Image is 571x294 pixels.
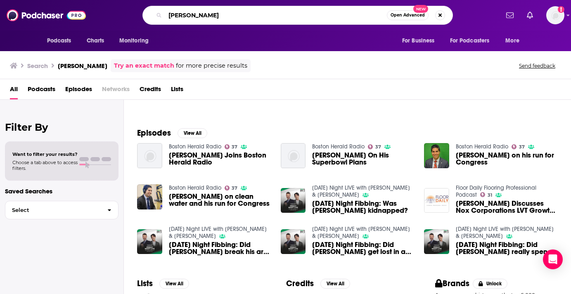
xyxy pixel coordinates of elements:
[140,82,161,99] a: Credits
[281,143,306,168] img: Dan Koh On His Superbowl Plans
[558,6,564,13] svg: Add a profile image
[142,6,453,25] div: Search podcasts, credits, & more...
[169,241,271,255] span: [DATE] Night Fibbing: Did [PERSON_NAME] break his arm while skateboarding?
[178,128,207,138] button: View All
[12,160,78,171] span: Choose a tab above to access filters.
[7,7,86,23] img: Podchaser - Follow, Share and Rate Podcasts
[169,152,271,166] a: Dan Koh Joins Boston Herald Radio
[169,152,271,166] span: [PERSON_NAME] Joins Boston Herald Radio
[81,33,109,49] a: Charts
[137,128,207,138] a: EpisodesView All
[524,8,536,22] a: Show notifications dropdown
[47,35,71,47] span: Podcasts
[456,152,558,166] a: Dan Koh on his run for Congress
[281,229,306,254] img: Friday Night Fibbing: Did Dan Koh get lost in a haunted jungle?
[424,188,449,213] img: Dan Koh Discusses Nox Corporations LVT Growth Strategy
[396,33,445,49] button: open menu
[102,82,130,99] span: Networks
[387,10,429,20] button: Open AdvancedNew
[546,6,564,24] span: Logged in as jerryparshall
[517,62,558,69] button: Send feedback
[312,226,410,240] a: Friday Night LIVE with Neil Humphreys & Dan Koh
[312,200,414,214] span: [DATE] Night Fibbing: Was [PERSON_NAME] kidnapped?
[225,186,238,191] a: 37
[424,143,449,168] img: Dan Koh on his run for Congress
[312,143,365,150] a: Boston Herald Radio
[137,184,162,209] img: Dan Koh on clean water and his run for Congress
[488,193,492,197] span: 31
[312,152,414,166] span: [PERSON_NAME] On His Superbowl Plans
[512,144,525,149] a: 37
[456,200,558,214] a: Dan Koh Discusses Nox Corporations LVT Growth Strategy
[391,13,425,17] span: Open Advanced
[312,184,410,198] a: Friday Night LIVE with Neil Humphreys & Dan Koh
[312,152,414,166] a: Dan Koh On His Superbowl Plans
[413,5,428,13] span: New
[286,278,314,289] h2: Credits
[137,128,171,138] h2: Episodes
[312,200,414,214] a: Friday Night Fibbing: Was Dan Koh kidnapped?
[5,187,118,195] p: Saved Searches
[450,35,490,47] span: For Podcasters
[480,192,492,197] a: 31
[225,144,238,149] a: 37
[137,278,153,289] h2: Lists
[424,229,449,254] a: Friday Night Fibbing: Did Dan Koh really spend a month in a temple?
[5,207,101,213] span: Select
[456,143,508,150] a: Boston Herald Radio
[171,82,183,99] a: Lists
[137,278,189,289] a: ListsView All
[169,193,271,207] a: Dan Koh on clean water and his run for Congress
[368,144,381,149] a: 37
[87,35,104,47] span: Charts
[159,279,189,289] button: View All
[27,62,48,70] h3: Search
[114,33,159,49] button: open menu
[137,229,162,254] img: Friday Night Fibbing: Did Dan Koh break his arm while skateboarding?
[543,249,563,269] div: Open Intercom Messenger
[546,6,564,24] button: Show profile menu
[320,279,350,289] button: View All
[137,143,162,168] img: Dan Koh Joins Boston Herald Radio
[169,241,271,255] a: Friday Night Fibbing: Did Dan Koh break his arm while skateboarding?
[10,82,18,99] a: All
[169,226,267,240] a: Friday Night LIVE with Neil Humphreys & Dan Koh
[114,61,174,71] a: Try an exact match
[165,9,387,22] input: Search podcasts, credits, & more...
[5,121,118,133] h2: Filter By
[456,200,558,214] span: [PERSON_NAME] Discusses Nox Corporations LVT Growth Strategy
[58,62,107,70] h3: [PERSON_NAME]
[232,186,237,190] span: 37
[473,279,508,289] button: Unlock
[12,151,78,157] span: Want to filter your results?
[169,184,221,191] a: Boston Herald Radio
[445,33,502,49] button: open menu
[176,61,247,71] span: for more precise results
[169,193,271,207] span: [PERSON_NAME] on clean water and his run for Congress
[456,241,558,255] span: [DATE] Night Fibbing: Did [PERSON_NAME] really spend a month in a [DEMOGRAPHIC_DATA]?
[281,188,306,213] img: Friday Night Fibbing: Was Dan Koh kidnapped?
[456,152,558,166] span: [PERSON_NAME] on his run for Congress
[65,82,92,99] span: Episodes
[505,35,519,47] span: More
[312,241,414,255] a: Friday Night Fibbing: Did Dan Koh get lost in a haunted jungle?
[435,278,469,289] h2: Brands
[546,6,564,24] img: User Profile
[500,33,530,49] button: open menu
[28,82,55,99] a: Podcasts
[503,8,517,22] a: Show notifications dropdown
[456,241,558,255] a: Friday Night Fibbing: Did Dan Koh really spend a month in a temple?
[456,226,554,240] a: Friday Night LIVE with Neil Humphreys & Dan Koh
